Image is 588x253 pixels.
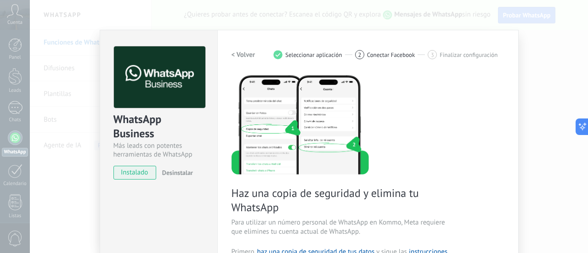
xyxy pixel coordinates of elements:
button: Desinstalar [158,166,193,180]
span: Seleccionar aplicación [285,51,342,58]
h2: < Volver [232,51,255,59]
div: Más leads con potentes herramientas de WhatsApp [113,141,204,159]
span: Desinstalar [162,169,193,177]
div: WhatsApp Business [113,112,204,141]
span: 2 [358,51,361,59]
img: logo_main.png [114,46,205,108]
span: Finalizar configuración [440,51,498,58]
button: < Volver [232,46,255,63]
img: delete personal phone [232,74,369,174]
span: Para utilizar un número personal de WhatsApp en Kommo, Meta requiere que elimines tu cuenta actua... [232,218,450,236]
span: 3 [431,51,434,59]
span: Haz una copia de seguridad y elimina tu WhatsApp [232,186,450,214]
span: instalado [114,166,156,180]
span: Conectar Facebook [367,51,415,58]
